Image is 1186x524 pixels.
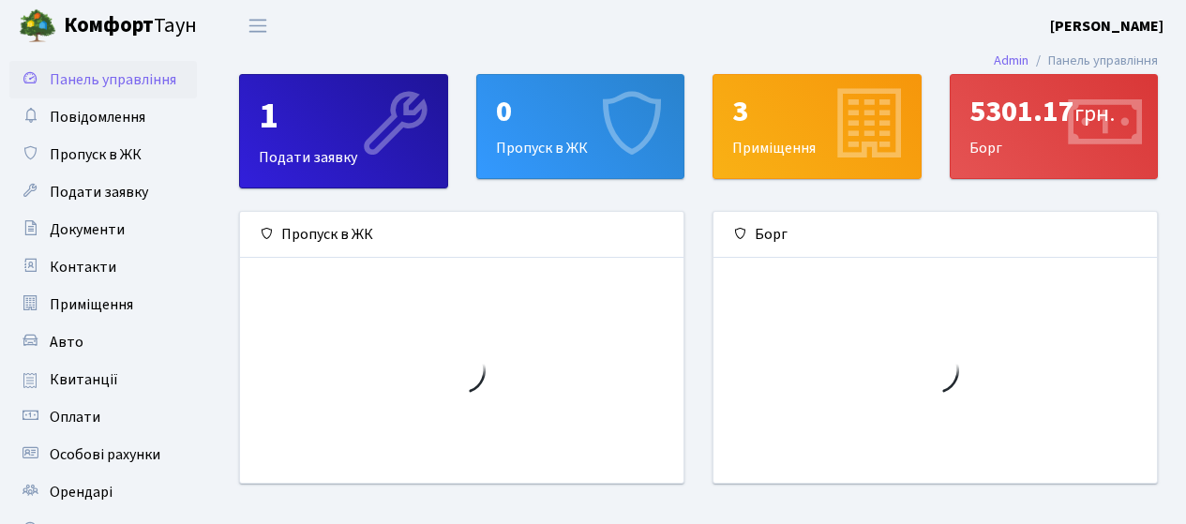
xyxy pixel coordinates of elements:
[64,10,154,40] b: Комфорт
[50,182,148,202] span: Подати заявку
[50,444,160,465] span: Особові рахунки
[1050,15,1163,37] a: [PERSON_NAME]
[1028,51,1158,71] li: Панель управління
[50,144,142,165] span: Пропуск в ЖК
[9,473,197,511] a: Орендарі
[240,75,447,187] div: Подати заявку
[477,75,684,178] div: Пропуск в ЖК
[951,75,1158,178] div: Борг
[713,75,921,178] div: Приміщення
[9,136,197,173] a: Пропуск в ЖК
[50,107,145,127] span: Повідомлення
[234,10,281,41] button: Переключити навігацію
[476,74,685,179] a: 0Пропуск в ЖК
[9,248,197,286] a: Контакти
[50,482,113,502] span: Орендарі
[1050,16,1163,37] b: [PERSON_NAME]
[239,74,448,188] a: 1Подати заявку
[966,41,1186,81] nav: breadcrumb
[50,332,83,352] span: Авто
[713,212,1157,258] div: Борг
[9,211,197,248] a: Документи
[50,369,118,390] span: Квитанції
[259,94,428,139] div: 1
[496,94,666,129] div: 0
[9,98,197,136] a: Повідомлення
[50,407,100,427] span: Оплати
[19,7,56,45] img: logo.png
[50,294,133,315] span: Приміщення
[9,323,197,361] a: Авто
[50,257,116,277] span: Контакти
[9,286,197,323] a: Приміщення
[994,51,1028,70] a: Admin
[9,436,197,473] a: Особові рахунки
[713,74,922,179] a: 3Приміщення
[9,398,197,436] a: Оплати
[50,219,125,240] span: Документи
[9,361,197,398] a: Квитанції
[50,69,176,90] span: Панель управління
[969,94,1139,129] div: 5301.17
[9,61,197,98] a: Панель управління
[9,173,197,211] a: Подати заявку
[732,94,902,129] div: 3
[240,212,683,258] div: Пропуск в ЖК
[64,10,197,42] span: Таун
